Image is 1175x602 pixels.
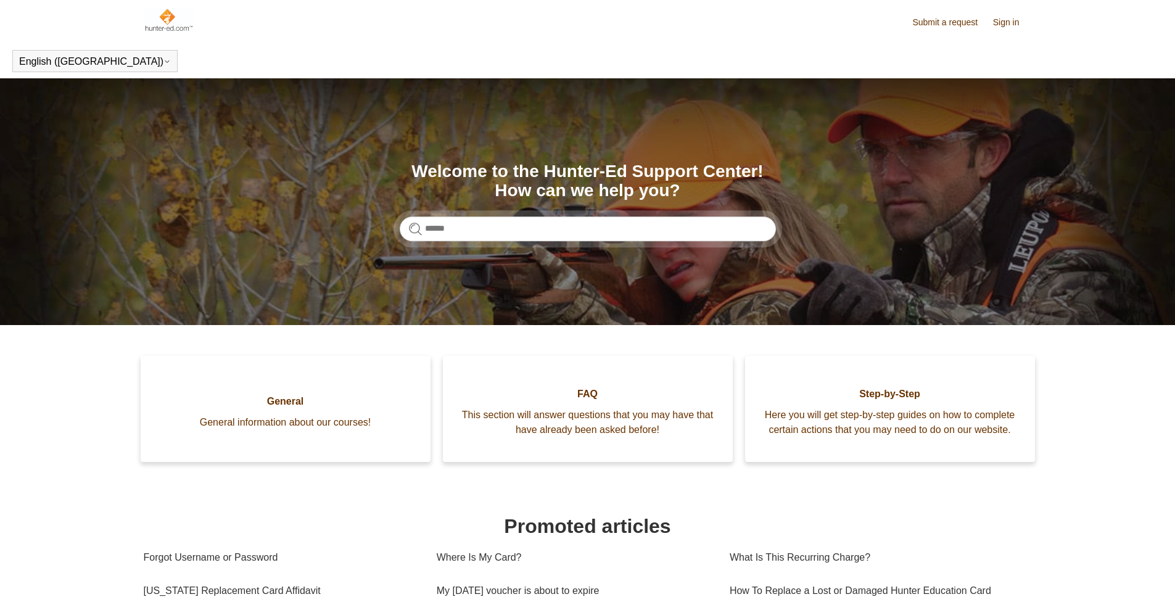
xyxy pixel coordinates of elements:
span: This section will answer questions that you may have that have already been asked before! [461,408,714,437]
span: General [159,394,412,409]
a: Submit a request [912,16,990,29]
img: Hunter-Ed Help Center home page [144,7,194,32]
input: Search [400,216,776,241]
a: Sign in [993,16,1032,29]
h1: Promoted articles [144,511,1032,541]
a: What Is This Recurring Charge? [730,541,1023,574]
a: General General information about our courses! [141,356,431,462]
a: FAQ This section will answer questions that you may have that have already been asked before! [443,356,733,462]
a: Where Is My Card? [437,541,711,574]
a: Forgot Username or Password [144,541,418,574]
h1: Welcome to the Hunter-Ed Support Center! How can we help you? [400,162,776,200]
span: FAQ [461,387,714,402]
button: English ([GEOGRAPHIC_DATA]) [19,56,171,67]
span: Here you will get step-by-step guides on how to complete certain actions that you may need to do ... [764,408,1016,437]
span: General information about our courses! [159,415,412,430]
span: Step-by-Step [764,387,1016,402]
a: Step-by-Step Here you will get step-by-step guides on how to complete certain actions that you ma... [745,356,1035,462]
